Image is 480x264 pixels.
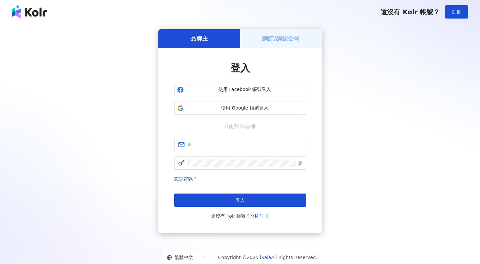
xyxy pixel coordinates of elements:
[250,213,269,219] a: 立即註冊
[260,255,271,260] a: iKala
[218,253,317,261] span: Copyright © 2025 All Rights Reserved.
[174,176,197,182] a: 忘記密碼？
[190,34,208,43] h5: 品牌主
[236,198,245,203] span: 登入
[174,194,306,207] button: 登入
[219,123,261,130] span: 或使用信箱註冊
[230,62,250,74] span: 登入
[452,9,461,15] span: 註冊
[174,102,306,115] button: 使用 Google 帳號登入
[12,5,47,19] img: logo
[186,86,303,93] span: 使用 Facebook 帳號登入
[167,252,200,263] div: 繁體中文
[445,5,468,19] button: 註冊
[380,8,440,16] span: 還沒有 Kolr 帳號？
[211,212,269,220] span: 還沒有 Kolr 帳號？
[174,83,306,96] button: 使用 Facebook 帳號登入
[298,161,302,165] span: eye-invisible
[262,34,300,43] h5: 網紅/經紀公司
[186,105,303,111] span: 使用 Google 帳號登入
